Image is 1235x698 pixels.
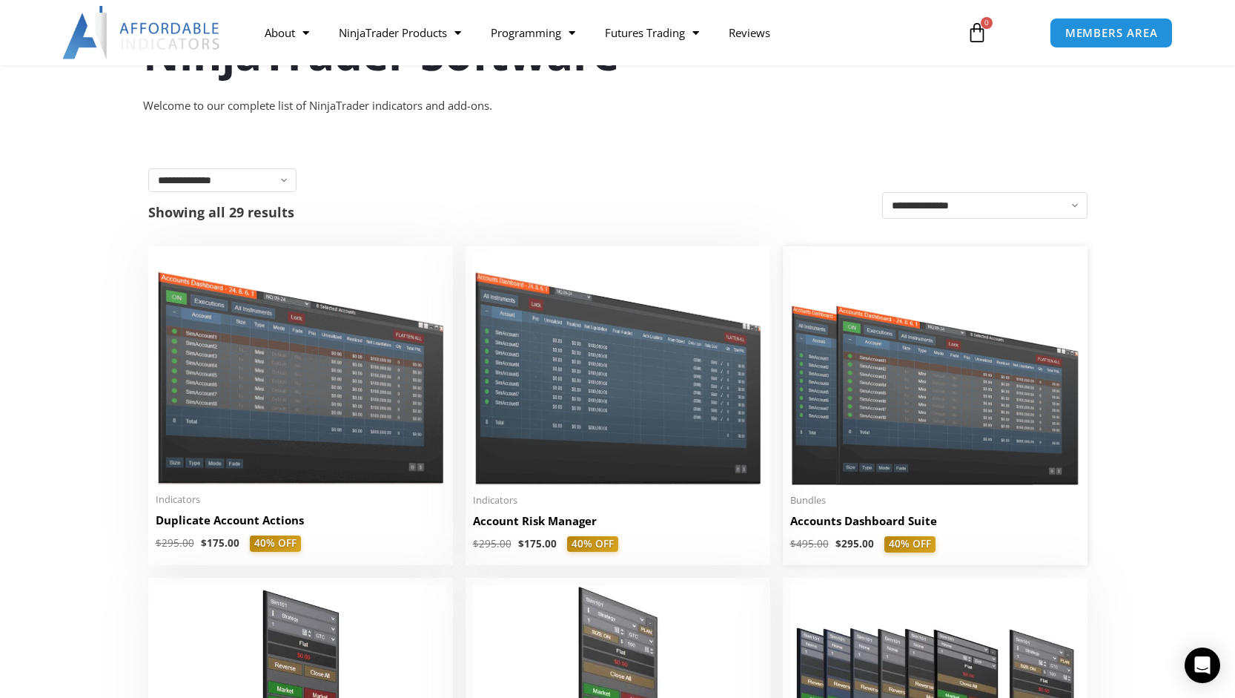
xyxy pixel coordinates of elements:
[473,513,763,529] h2: Account Risk Manager
[714,16,785,50] a: Reviews
[835,537,841,550] span: $
[250,16,324,50] a: About
[790,513,1080,536] a: Accounts Dashboard Suite
[790,254,1080,485] img: Accounts Dashboard Suite
[1065,27,1158,39] span: MEMBERS AREA
[156,536,162,550] span: $
[790,494,1080,507] span: Bundles
[250,16,950,50] nav: Menu
[473,513,763,536] a: Account Risk Manager
[882,192,1087,219] select: Shop order
[981,17,993,29] span: 0
[835,537,874,550] bdi: 295.00
[1050,18,1173,48] a: MEMBERS AREA
[143,96,1092,116] div: Welcome to our complete list of NinjaTrader indicators and add-ons.
[324,16,476,50] a: NinjaTrader Products
[156,513,446,528] h2: Duplicate Account Actions
[884,536,936,553] span: 40% OFF
[148,205,294,219] p: Showing all 29 results
[518,537,557,550] bdi: 175.00
[473,537,511,550] bdi: 295.00
[473,254,763,484] img: Account Risk Manager
[944,11,1010,54] a: 0
[567,536,618,553] span: 40% OFF
[250,536,301,552] span: 40% OFF
[156,536,194,550] bdi: 295.00
[476,16,590,50] a: Programming
[790,537,796,550] span: $
[590,16,714,50] a: Futures Trading
[156,513,446,536] a: Duplicate Account Actions
[62,6,222,59] img: LogoAI | Affordable Indicators – NinjaTrader
[473,537,479,550] span: $
[473,494,763,507] span: Indicators
[156,254,446,484] img: Duplicate Account Actions
[790,513,1080,529] h2: Accounts Dashboard Suite
[156,493,446,506] span: Indicators
[1185,648,1220,683] div: Open Intercom Messenger
[790,537,829,550] bdi: 495.00
[201,536,207,550] span: $
[201,536,239,550] bdi: 175.00
[518,537,524,550] span: $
